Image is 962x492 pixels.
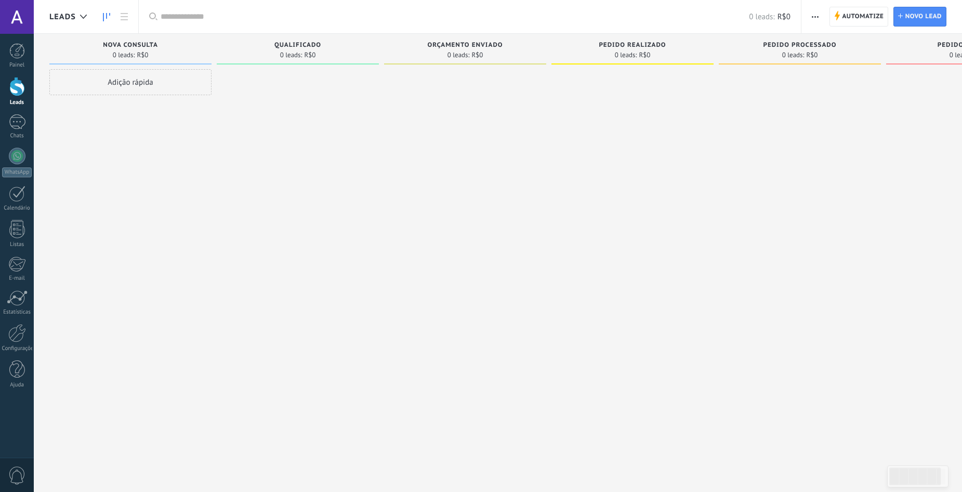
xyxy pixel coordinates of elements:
[842,7,884,26] span: Automatize
[2,241,32,248] div: Listas
[639,52,650,58] span: R$0
[829,7,888,27] a: Automatize
[2,62,32,69] div: Painel
[2,309,32,316] div: Estatísticas
[113,52,135,58] span: 0 leads:
[49,69,212,95] div: Adição rápida
[2,205,32,212] div: Calendário
[304,52,315,58] span: R$0
[2,167,32,177] div: WhatsApp
[2,133,32,139] div: Chats
[55,42,206,50] div: Nova consulta
[893,7,946,27] a: Novo lead
[137,52,148,58] span: R$0
[806,52,818,58] span: R$0
[447,52,470,58] span: 0 leads:
[782,52,805,58] span: 0 leads:
[471,52,483,58] span: R$0
[389,42,541,50] div: Orçamento enviado
[2,345,32,352] div: Configurações
[274,42,321,49] span: Qualificado
[724,42,876,50] div: Pedido processado
[2,99,32,106] div: Leads
[103,42,158,49] span: Nova consulta
[280,52,302,58] span: 0 leads:
[599,42,666,49] span: Pedido realizado
[557,42,708,50] div: Pedido realizado
[749,12,774,22] span: 0 leads:
[763,42,836,49] span: Pedido processado
[905,7,942,26] span: Novo lead
[222,42,374,50] div: Qualificado
[777,12,790,22] span: R$0
[49,12,76,22] span: Leads
[615,52,637,58] span: 0 leads:
[427,42,503,49] span: Orçamento enviado
[2,382,32,389] div: Ajuda
[2,275,32,282] div: E-mail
